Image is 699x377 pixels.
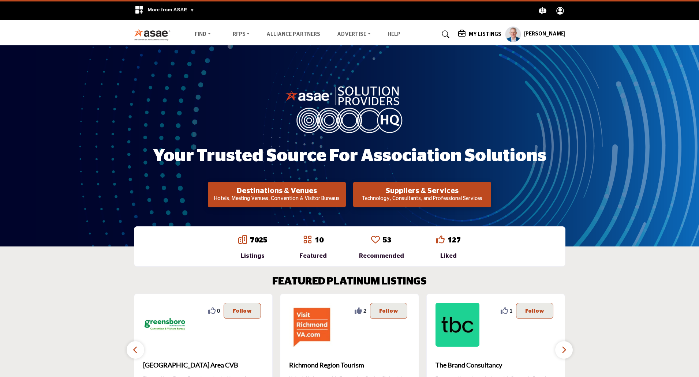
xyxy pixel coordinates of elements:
h5: My Listings [469,31,501,38]
b: Greensboro Area CVB [143,355,264,375]
a: Find [190,29,216,39]
p: Follow [233,307,252,315]
span: [GEOGRAPHIC_DATA] Area CVB [143,360,264,370]
a: Richmond Region Tourism [289,355,410,375]
a: Search [435,29,454,40]
img: The Brand Consultancy [436,303,479,347]
h2: FEATURED PLATINUM LISTINGS [272,276,427,288]
button: Follow [516,303,553,319]
div: Featured [299,252,327,260]
a: 7025 [250,237,268,244]
h1: Your Trusted Source for Association Solutions [153,145,546,167]
button: Follow [370,303,407,319]
a: The Brand Consultancy [436,355,556,375]
h5: [PERSON_NAME] [524,31,565,38]
i: Go to Liked [436,235,445,244]
a: [GEOGRAPHIC_DATA] Area CVB [143,355,264,375]
a: 10 [315,237,324,244]
button: Show hide supplier dropdown [505,26,521,42]
a: Go to Recommended [371,235,380,245]
div: My Listings [458,30,501,39]
div: Recommended [359,252,404,260]
p: Hotels, Meeting Venues, Convention & Visitor Bureaus [210,195,344,203]
span: More from ASAE [148,7,195,12]
span: 0 [217,307,220,314]
a: RFPs [228,29,255,39]
span: The Brand Consultancy [436,360,556,370]
img: Greensboro Area CVB [143,303,187,347]
div: More from ASAE [130,1,199,20]
h2: Destinations & Venues [210,186,344,195]
a: Help [388,32,400,37]
a: Go to Featured [303,235,312,245]
span: Richmond Region Tourism [289,360,410,370]
span: 2 [363,307,366,314]
button: Destinations & Venues Hotels, Meeting Venues, Convention & Visitor Bureaus [208,182,346,207]
a: Advertise [332,29,376,39]
img: Site Logo [134,29,175,41]
a: Alliance Partners [266,32,320,37]
h2: Suppliers & Services [355,186,489,195]
button: Follow [224,303,261,319]
img: Richmond Region Tourism [289,303,333,347]
p: Follow [525,307,544,315]
a: 53 [383,237,392,244]
span: 1 [509,307,512,314]
p: Follow [379,307,398,315]
img: image [285,84,414,133]
p: Technology, Consultants, and Professional Services [355,195,489,203]
div: Liked [436,252,461,260]
button: Suppliers & Services Technology, Consultants, and Professional Services [353,182,491,207]
div: Listings [238,252,268,260]
a: 127 [448,237,461,244]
